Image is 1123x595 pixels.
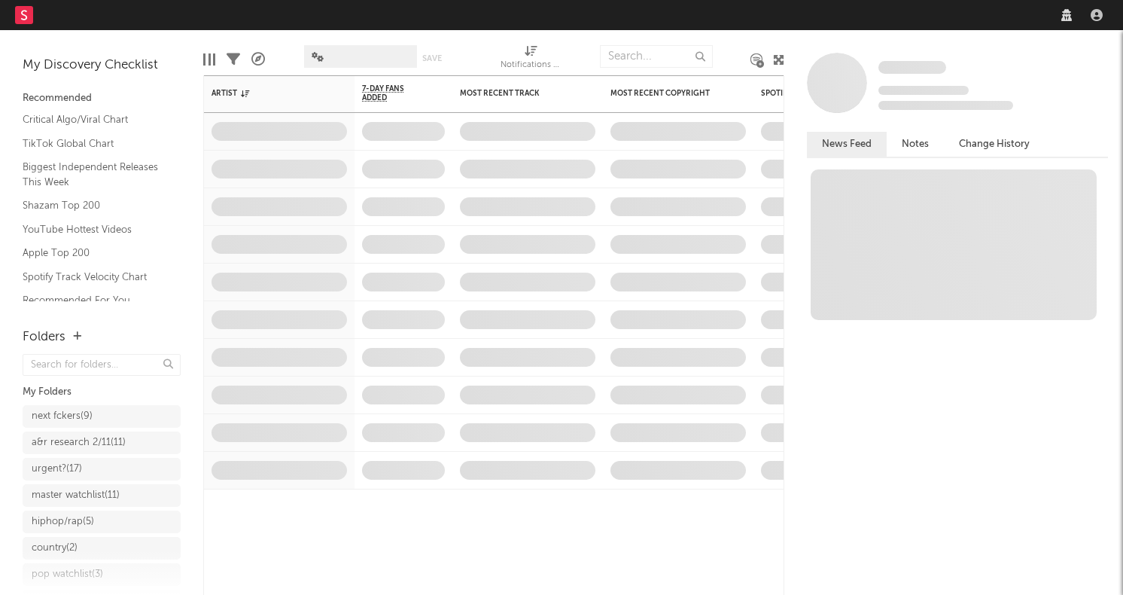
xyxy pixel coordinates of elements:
a: Shazam Top 200 [23,197,166,214]
div: My Folders [23,383,181,401]
div: Edit Columns [203,38,215,81]
a: next fckers(9) [23,405,181,428]
button: Save [422,54,442,63]
div: Filters [227,38,240,81]
a: pop watchlist(3) [23,563,181,586]
div: Notifications (Artist) [501,38,561,81]
a: Critical Algo/Viral Chart [23,111,166,128]
a: Apple Top 200 [23,245,166,261]
span: 7-Day Fans Added [362,84,422,102]
div: Notifications (Artist) [501,56,561,75]
div: A&R Pipeline [251,38,265,81]
div: master watchlist ( 11 ) [32,487,120,505]
a: a&r research 2/11(11) [23,432,181,454]
a: Biggest Independent Releases This Week [23,159,166,190]
div: a&r research 2/11 ( 11 ) [32,434,126,452]
a: Spotify Track Velocity Chart [23,269,166,285]
a: YouTube Hottest Videos [23,221,166,238]
button: Change History [944,132,1045,157]
a: country(2) [23,537,181,560]
div: My Discovery Checklist [23,56,181,75]
span: Some Artist [878,61,946,74]
a: TikTok Global Chart [23,136,166,152]
a: urgent?(17) [23,458,181,481]
div: urgent? ( 17 ) [32,460,82,478]
div: Artist [212,89,324,98]
span: 0 fans last week [878,101,1013,110]
div: Recommended [23,90,181,108]
button: Notes [887,132,944,157]
div: Folders [23,328,65,346]
div: next fckers ( 9 ) [32,407,93,426]
div: Spotify Monthly Listeners [761,89,874,98]
div: hiphop/rap ( 5 ) [32,513,94,531]
div: Most Recent Track [460,89,573,98]
input: Search for folders... [23,354,181,376]
span: Tracking Since: [DATE] [878,86,969,95]
a: Some Artist [878,60,946,75]
div: pop watchlist ( 3 ) [32,566,103,584]
button: News Feed [807,132,887,157]
a: master watchlist(11) [23,484,181,507]
div: Most Recent Copyright [610,89,723,98]
div: country ( 2 ) [32,539,78,557]
a: Recommended For You [23,292,166,309]
a: hiphop/rap(5) [23,511,181,533]
input: Search... [600,45,713,68]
